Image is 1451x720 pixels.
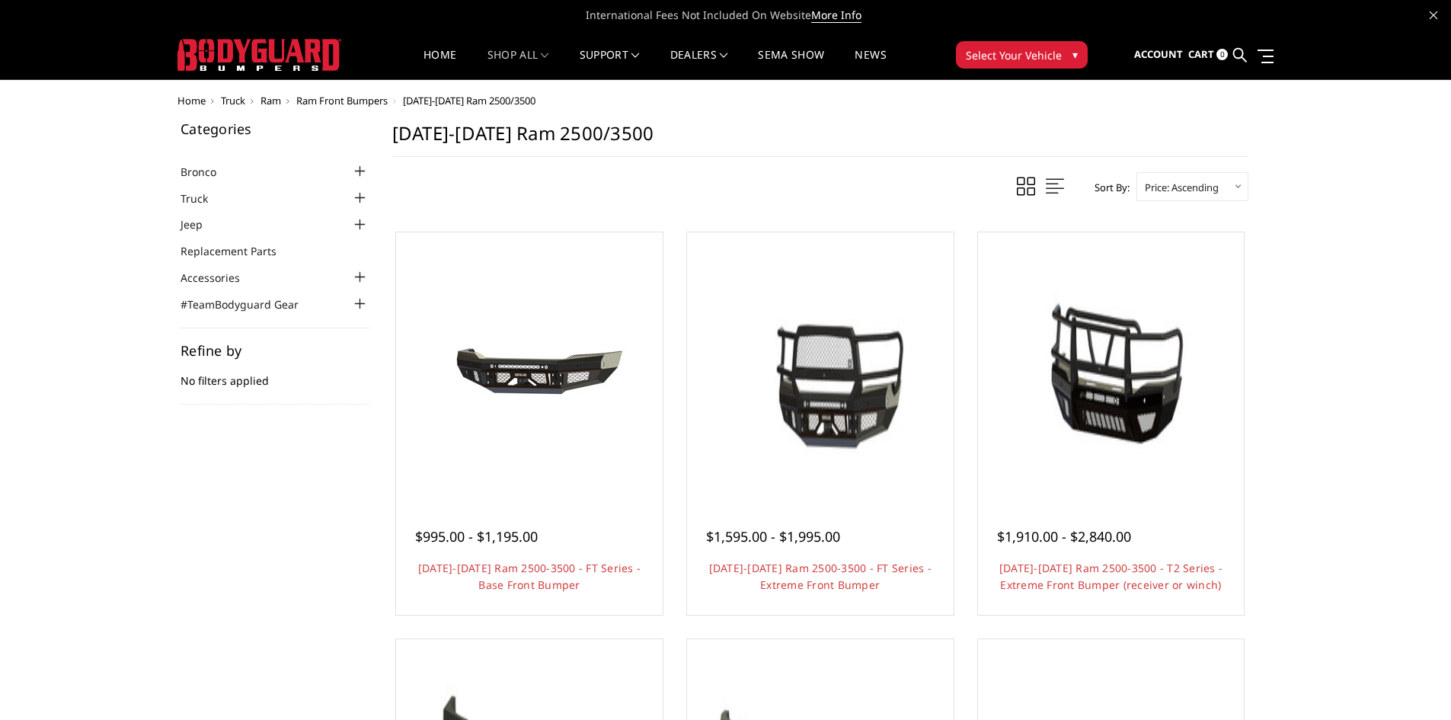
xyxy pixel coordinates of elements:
[423,50,456,79] a: Home
[177,39,341,71] img: BODYGUARD BUMPERS
[1188,34,1228,75] a: Cart 0
[221,94,245,107] a: Truck
[982,236,1241,495] a: 2019-2025 Ram 2500-3500 - T2 Series - Extreme Front Bumper (receiver or winch) 2019-2025 Ram 2500...
[415,527,538,546] span: $995.00 - $1,195.00
[691,236,950,495] a: 2019-2025 Ram 2500-3500 - FT Series - Extreme Front Bumper 2019-2025 Ram 2500-3500 - FT Series - ...
[260,94,281,107] a: Ram
[982,236,1241,495] img: 2019-2025 Ram 2500-3500 - T2 Series - Extreme Front Bumper (receiver or winch)
[181,344,369,357] h5: Refine by
[1134,47,1183,61] span: Account
[181,216,222,232] a: Jeep
[181,270,259,286] a: Accessories
[670,50,728,79] a: Dealers
[418,561,641,592] a: [DATE]-[DATE] Ram 2500-3500 - FT Series - Base Front Bumper
[177,94,206,107] a: Home
[181,296,318,312] a: #TeamBodyguard Gear
[392,122,1248,157] h1: [DATE]-[DATE] Ram 2500/3500
[1216,49,1228,60] span: 0
[181,164,235,180] a: Bronco
[956,41,1088,69] button: Select Your Vehicle
[487,50,549,79] a: shop all
[706,527,840,546] span: $1,595.00 - $1,995.00
[855,50,886,79] a: News
[1134,34,1183,75] a: Account
[758,50,824,79] a: SEMA Show
[407,309,651,423] img: 2019-2025 Ram 2500-3500 - FT Series - Base Front Bumper
[181,190,227,206] a: Truck
[403,94,535,107] span: [DATE]-[DATE] Ram 2500/3500
[966,47,1062,63] span: Select Your Vehicle
[997,527,1131,546] span: $1,910.00 - $2,840.00
[999,561,1222,592] a: [DATE]-[DATE] Ram 2500-3500 - T2 Series - Extreme Front Bumper (receiver or winch)
[1086,176,1130,199] label: Sort By:
[181,344,369,405] div: No filters applied
[1072,46,1078,62] span: ▾
[1188,47,1214,61] span: Cart
[580,50,640,79] a: Support
[181,122,369,136] h5: Categories
[181,243,296,259] a: Replacement Parts
[811,8,861,23] a: More Info
[709,561,932,592] a: [DATE]-[DATE] Ram 2500-3500 - FT Series - Extreme Front Bumper
[296,94,388,107] a: Ram Front Bumpers
[400,236,659,495] a: 2019-2025 Ram 2500-3500 - FT Series - Base Front Bumper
